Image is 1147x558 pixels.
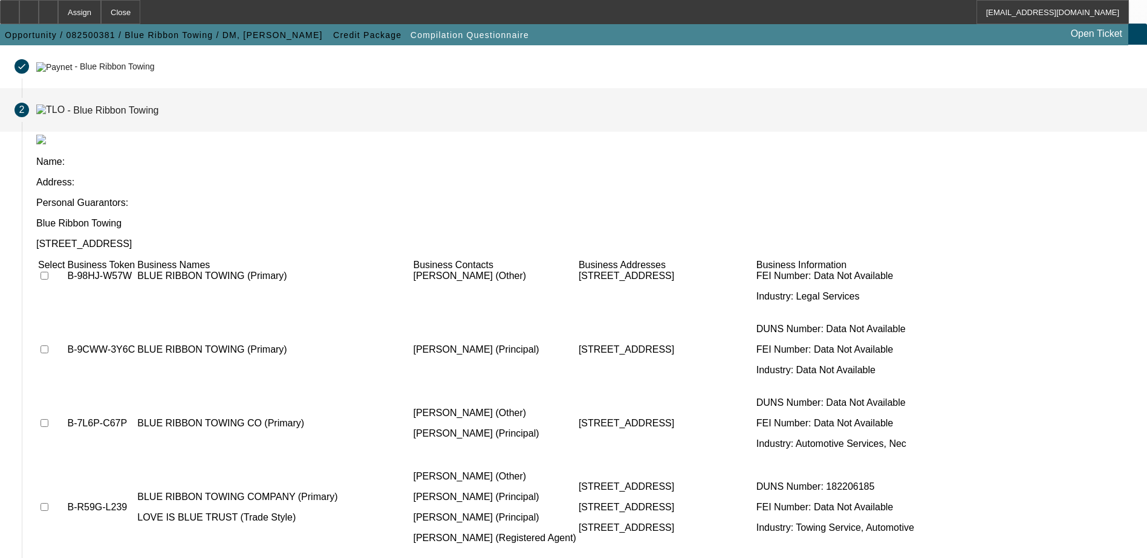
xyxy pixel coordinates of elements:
p: Blue Ribbon Towing [36,218,1132,229]
img: TLO [36,104,65,115]
td: B-7L6P-C67P [67,387,135,460]
p: [STREET_ADDRESS] [579,344,754,355]
a: Open Ticket [1066,24,1127,44]
p: Industry: Legal Services [756,291,943,302]
p: FEI Number: Data Not Available [756,418,943,429]
span: Opportunity / 082500381 / Blue Ribbon Towing / DM, [PERSON_NAME] [5,30,323,40]
img: Paynet [36,62,73,72]
p: [STREET_ADDRESS] [36,239,1132,249]
p: Industry: Data Not Available [756,365,943,376]
p: BLUE RIBBON TOWING (Primary) [137,271,411,281]
td: Business Token [67,259,135,271]
p: [STREET_ADDRESS] [579,522,754,533]
img: tlo.png [36,135,46,144]
td: B-9CWW-3Y6C [67,313,135,386]
p: BLUE RIBBON TOWING (Primary) [137,344,411,355]
td: B-R59G-L239 [67,461,135,554]
p: [PERSON_NAME] (Principal) [413,492,576,502]
p: [PERSON_NAME] (Other) [413,471,576,482]
p: DUNS Number: Data Not Available [756,324,943,335]
p: LOVE IS BLUE TRUST (Trade Style) [137,512,411,523]
div: - Blue Ribbon Towing [68,104,159,115]
mat-icon: done [17,62,27,71]
p: [PERSON_NAME] (Principal) [413,344,576,355]
div: - Blue Ribbon Towing [74,62,154,72]
p: [PERSON_NAME] (Principal) [413,428,576,439]
p: Name: [36,156,1132,167]
p: Address: [36,177,1132,188]
button: Credit Package [330,24,405,46]
p: [STREET_ADDRESS] [579,418,754,429]
p: FEI Number: Data Not Available [756,271,943,281]
p: BLUE RIBBON TOWING CO (Primary) [137,418,411,429]
td: B-98HJ-W57W [67,240,135,312]
button: Compilation Questionnaire [408,24,532,46]
p: [PERSON_NAME] (Other) [413,408,576,418]
td: Select [37,259,65,271]
span: 2 [19,104,25,115]
span: Credit Package [333,30,401,40]
p: [PERSON_NAME] (Registered Agent) [413,533,576,544]
td: Business Names [137,259,411,271]
td: Business Addresses [578,259,755,271]
p: Industry: Automotive Services, Nec [756,438,943,449]
p: FEI Number: Data Not Available [756,502,943,513]
p: [PERSON_NAME] (Principal) [413,512,576,523]
p: BLUE RIBBON TOWING COMPANY (Primary) [137,492,411,502]
p: [STREET_ADDRESS] [579,502,754,513]
p: FEI Number: Data Not Available [756,344,943,355]
span: Compilation Questionnaire [411,30,529,40]
p: DUNS Number: 182206185 [756,481,943,492]
p: [STREET_ADDRESS] [579,271,754,281]
p: Industry: Towing Service, Automotive [756,522,943,533]
p: Personal Guarantors: [36,197,1132,208]
td: Business Information [756,259,943,271]
p: DUNS Number: Data Not Available [756,397,943,408]
p: [STREET_ADDRESS] [579,481,754,492]
p: [PERSON_NAME] (Other) [413,271,576,281]
td: Business Contacts [412,259,576,271]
